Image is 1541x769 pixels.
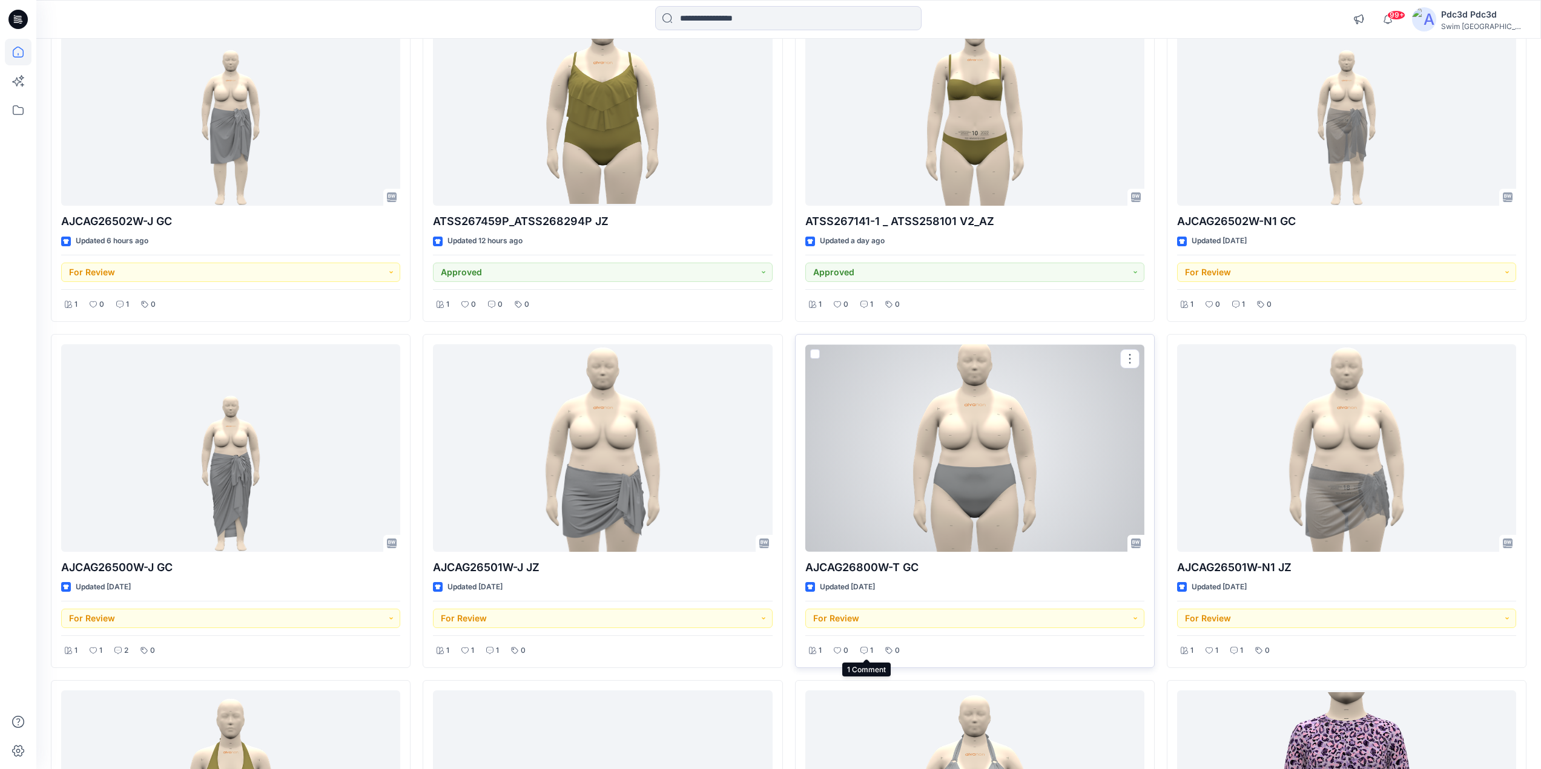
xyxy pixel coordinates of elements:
p: Updated 6 hours ago [76,235,148,247]
a: AJCAG26501W-N1 JZ [1177,344,1516,552]
p: Updated [DATE] [447,581,503,594]
p: ATSS267141-1 _ ATSS258101 V2_AZ [805,213,1144,230]
p: 1 [496,644,499,657]
p: Updated [DATE] [1192,581,1247,594]
p: 0 [99,298,104,311]
p: 0 [1265,644,1270,657]
p: Updated 12 hours ago [447,235,523,247]
p: 1 [471,644,474,657]
p: 0 [498,298,503,311]
p: 1 [446,644,449,657]
span: 99+ [1387,10,1405,20]
p: Updated a day ago [820,235,885,247]
p: 0 [150,644,155,657]
p: 1 [1190,644,1193,657]
p: Updated [DATE] [76,581,131,594]
p: 1 [870,298,873,311]
p: 1 [74,644,78,657]
img: avatar [1412,7,1436,31]
p: 0 [471,298,476,311]
p: Updated [DATE] [1192,235,1247,247]
p: 0 [843,298,848,311]
p: AJCAG26500W-J GC [61,559,400,576]
p: AJCAG26502W-J GC [61,213,400,230]
p: 0 [524,298,529,311]
p: 1 [126,298,129,311]
p: 0 [151,298,156,311]
p: 0 [895,298,900,311]
p: 0 [1215,298,1220,311]
p: AJCAG26502W-N1 GC [1177,213,1516,230]
a: AJCAG26800W-T GC [805,344,1144,552]
p: 1 [1190,298,1193,311]
p: 1 [870,644,873,657]
p: 0 [1267,298,1272,311]
a: AJCAG26500W-J GC [61,344,400,552]
p: 0 [521,644,526,657]
p: 1 [74,298,78,311]
div: Pdc3d Pdc3d [1441,7,1526,22]
p: 1 [819,298,822,311]
div: Swim [GEOGRAPHIC_DATA] [1441,22,1526,31]
p: AJCAG26501W-N1 JZ [1177,559,1516,576]
p: 1 [1240,644,1243,657]
p: 0 [895,644,900,657]
p: 1 [1242,298,1245,311]
p: AJCAG26800W-T GC [805,559,1144,576]
p: 1 [99,644,102,657]
p: 0 [843,644,848,657]
a: AJCAG26501W-J JZ [433,344,772,552]
p: AJCAG26501W-J JZ [433,559,772,576]
p: 1 [446,298,449,311]
p: Updated [DATE] [820,581,875,594]
p: 1 [1215,644,1218,657]
p: 1 [819,644,822,657]
p: ATSS267459P_ATSS268294P JZ [433,213,772,230]
p: 2 [124,644,128,657]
